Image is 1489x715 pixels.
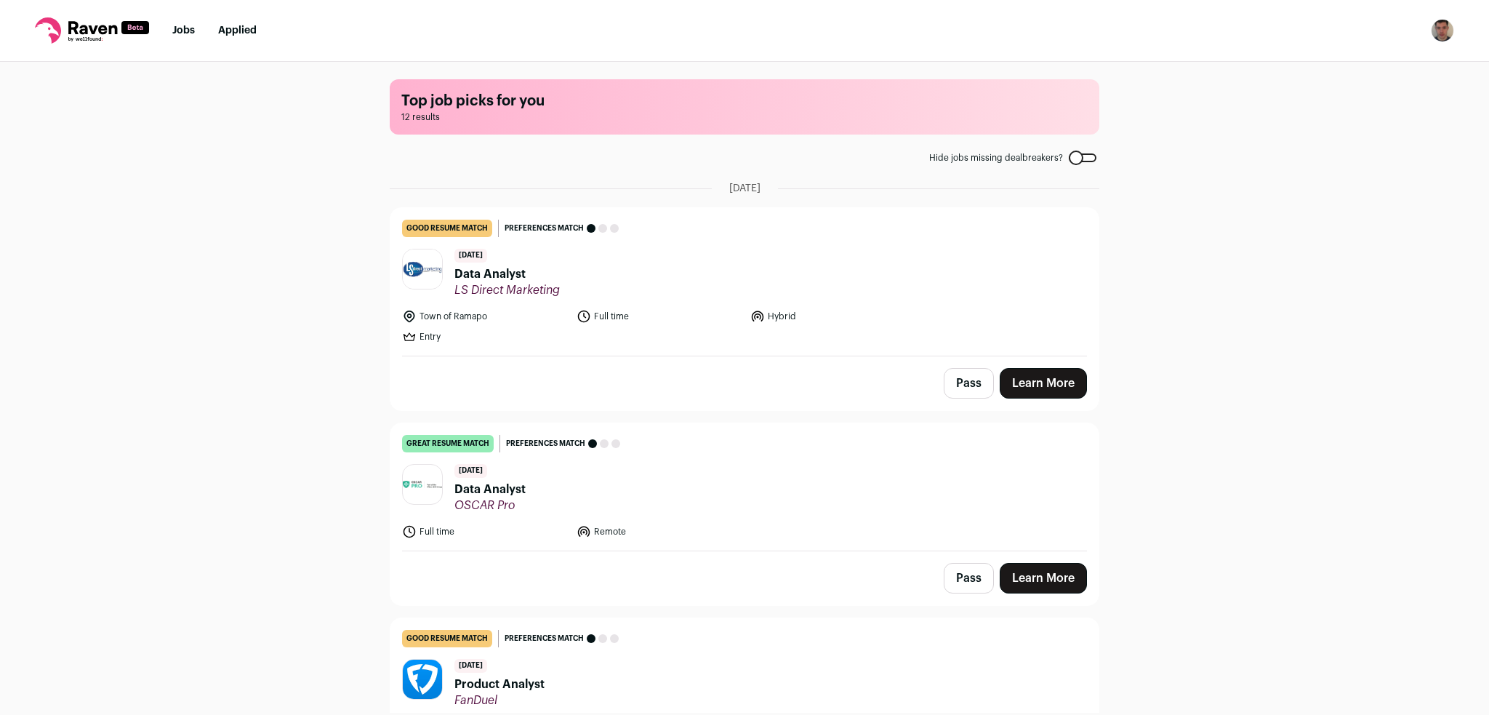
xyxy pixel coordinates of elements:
[506,436,585,451] span: Preferences match
[750,309,916,324] li: Hybrid
[729,181,760,196] span: [DATE]
[402,220,492,237] div: good resume match
[402,630,492,647] div: good resume match
[454,249,487,263] span: [DATE]
[454,498,526,513] span: OSCAR Pro
[454,265,560,283] span: Data Analyst
[944,368,994,399] button: Pass
[402,329,568,344] li: Entry
[218,25,257,36] a: Applied
[454,659,487,673] span: [DATE]
[454,464,487,478] span: [DATE]
[403,481,442,488] img: d9c1a712c382b25fa915f5471ad1a557d341088502e8d76d7dfabd4621fa3a8f.png
[505,631,584,646] span: Preferences match
[402,309,568,324] li: Town of Ramapo
[401,91,1088,111] h1: Top job picks for you
[390,423,1099,551] a: great resume match Preferences match [DATE] Data Analyst OSCAR Pro Full time Remote
[401,111,1088,123] span: 12 results
[505,221,584,236] span: Preferences match
[454,283,560,297] span: LS Direct Marketing
[1000,368,1087,399] a: Learn More
[390,208,1099,356] a: good resume match Preferences match [DATE] Data Analyst LS Direct Marketing Town of Ramapo Full t...
[454,676,545,693] span: Product Analyst
[1431,19,1454,42] button: Open dropdown
[454,693,545,708] span: FanDuel
[1431,19,1454,42] img: 11124542-medium_jpg
[577,524,742,539] li: Remote
[402,435,494,452] div: great resume match
[172,25,195,36] a: Jobs
[403,249,442,289] img: c621b3eef5c872844f8221858095e4b7bf24ab073aa86237fc2e9e236d40964d.jpg
[1000,563,1087,594] a: Learn More
[577,309,742,324] li: Full time
[944,563,994,594] button: Pass
[402,524,568,539] li: Full time
[454,481,526,498] span: Data Analyst
[403,660,442,699] img: c4b21a3ed6a207402a2532a3ea0a2b834a11f49209bfda1ce55247a5f527eec4.jpg
[929,152,1063,164] span: Hide jobs missing dealbreakers?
